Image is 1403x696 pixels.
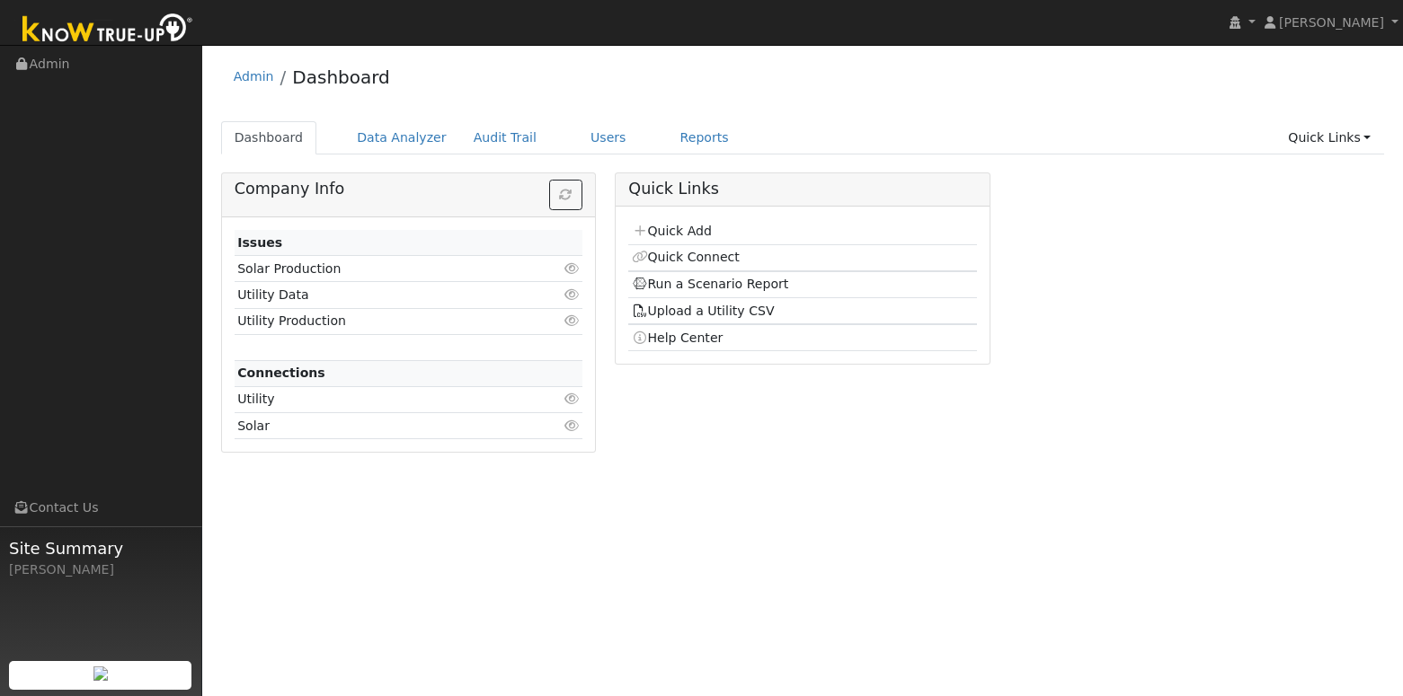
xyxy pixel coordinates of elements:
[237,366,325,380] strong: Connections
[235,180,582,198] h5: Company Info
[1274,121,1384,154] a: Quick Links
[1279,15,1384,30] span: [PERSON_NAME]
[9,536,192,560] span: Site Summary
[93,666,108,681] img: retrieve
[564,288,580,301] i: Click to view
[235,308,527,334] td: Utility Production
[237,235,282,250] strong: Issues
[577,121,640,154] a: Users
[13,10,202,50] img: Know True-Up
[632,224,712,238] a: Quick Add
[221,121,317,154] a: Dashboard
[235,386,527,412] td: Utility
[628,180,976,198] h5: Quick Links
[292,66,390,88] a: Dashboard
[234,69,274,84] a: Admin
[632,277,789,291] a: Run a Scenario Report
[564,314,580,327] i: Click to view
[632,330,724,345] a: Help Center
[235,282,527,308] td: Utility Data
[9,560,192,579] div: [PERSON_NAME]
[235,256,527,282] td: Solar Production
[564,392,580,405] i: Click to view
[667,121,742,154] a: Reports
[564,262,580,275] i: Click to view
[632,250,740,264] a: Quick Connect
[460,121,550,154] a: Audit Trail
[564,419,580,432] i: Click to view
[632,304,775,318] a: Upload a Utility CSV
[343,121,460,154] a: Data Analyzer
[235,413,527,439] td: Solar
